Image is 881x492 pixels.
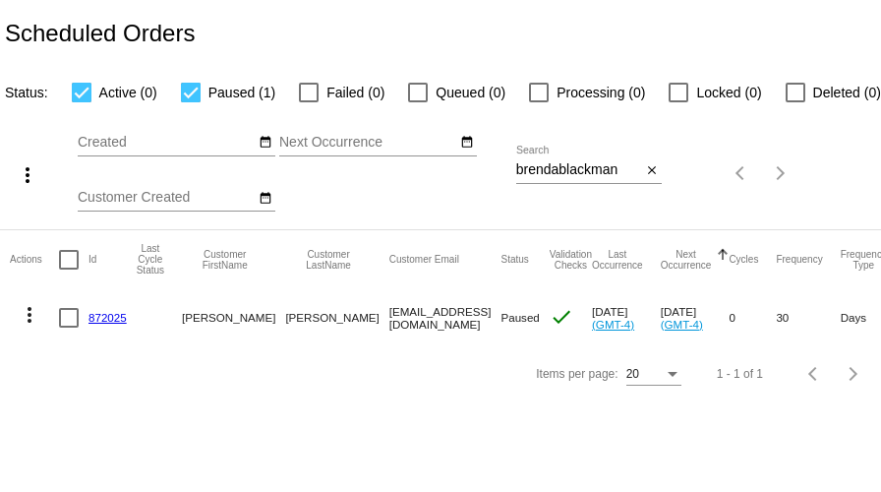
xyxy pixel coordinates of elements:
span: Failed (0) [326,81,384,104]
span: Queued (0) [436,81,505,104]
button: Change sorting for LastOccurrenceUtc [592,249,643,271]
a: (GMT-4) [592,318,634,331]
button: Change sorting for LastProcessingCycleId [137,243,164,276]
input: Search [516,162,641,178]
button: Change sorting for Id [88,254,96,266]
mat-icon: more_vert [18,303,41,327]
button: Change sorting for Cycles [729,254,758,266]
mat-cell: [PERSON_NAME] [285,289,388,346]
div: 1 - 1 of 1 [717,367,763,381]
mat-icon: more_vert [16,163,39,187]
mat-icon: date_range [460,135,474,151]
button: Next page [834,354,873,394]
div: Items per page: [536,367,617,381]
mat-header-cell: Actions [10,230,59,289]
span: Paused [500,311,539,324]
mat-cell: [DATE] [592,289,661,346]
mat-icon: check [550,305,573,329]
h2: Scheduled Orders [5,20,195,47]
button: Change sorting for CustomerEmail [389,254,459,266]
mat-cell: [DATE] [661,289,730,346]
mat-icon: date_range [259,135,272,151]
span: Locked (0) [696,81,761,104]
button: Previous page [722,154,761,193]
button: Change sorting for CustomerLastName [285,249,371,271]
input: Created [78,135,255,151]
button: Change sorting for NextOccurrenceUtc [661,249,712,271]
mat-cell: 30 [776,289,840,346]
mat-cell: [PERSON_NAME] [182,289,285,346]
span: Paused (1) [208,81,275,104]
span: Deleted (0) [813,81,881,104]
button: Next page [761,154,800,193]
button: Previous page [794,354,834,394]
button: Change sorting for Status [500,254,528,266]
a: 872025 [88,311,127,324]
mat-icon: date_range [259,191,272,207]
span: Status: [5,85,48,100]
span: Active (0) [99,81,157,104]
span: 20 [626,367,639,381]
input: Customer Created [78,190,255,206]
a: (GMT-4) [661,318,703,331]
mat-select: Items per page: [626,368,681,382]
mat-icon: close [645,163,659,179]
mat-cell: [EMAIL_ADDRESS][DOMAIN_NAME] [389,289,501,346]
button: Change sorting for CustomerFirstName [182,249,267,271]
button: Clear [641,160,662,181]
span: Processing (0) [557,81,645,104]
input: Next Occurrence [279,135,456,151]
mat-header-cell: Validation Checks [550,230,592,289]
button: Change sorting for Frequency [776,254,822,266]
mat-cell: 0 [729,289,776,346]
